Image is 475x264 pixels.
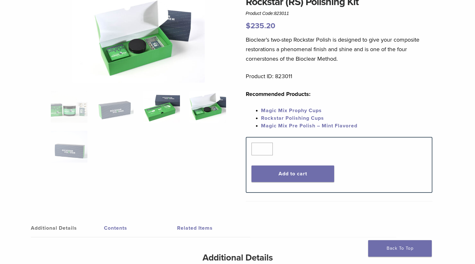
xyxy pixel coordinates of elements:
img: Rockstar (RS) Polishing Kit - Image 5 [51,131,87,163]
span: Product Code: [246,11,289,16]
a: Additional Details [31,219,104,237]
a: Related Items [177,219,250,237]
p: Product ID: 823011 [246,71,433,81]
a: Rockstar Polishing Cups [261,115,324,121]
span: $ [246,21,251,30]
img: Rockstar (RS) Polishing Kit - Image 4 [189,91,226,123]
button: Add to cart [251,166,334,182]
p: Bioclear’s two-step Rockstar Polish is designed to give your composite restorations a phenomenal ... [246,35,433,64]
bdi: 235.20 [246,21,275,30]
img: DSC_6582-copy-324x324.jpg [51,91,87,123]
a: Magic Mix Pre Polish – Mint Flavored [261,123,357,129]
a: Back To Top [368,240,432,257]
img: Rockstar (RS) Polishing Kit - Image 2 [97,91,134,123]
strong: Recommended Products: [246,91,311,98]
img: Rockstar (RS) Polishing Kit - Image 3 [143,91,180,123]
a: Contents [104,219,177,237]
span: 823011 [274,11,289,16]
a: Magic Mix Prophy Cups [261,107,322,114]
